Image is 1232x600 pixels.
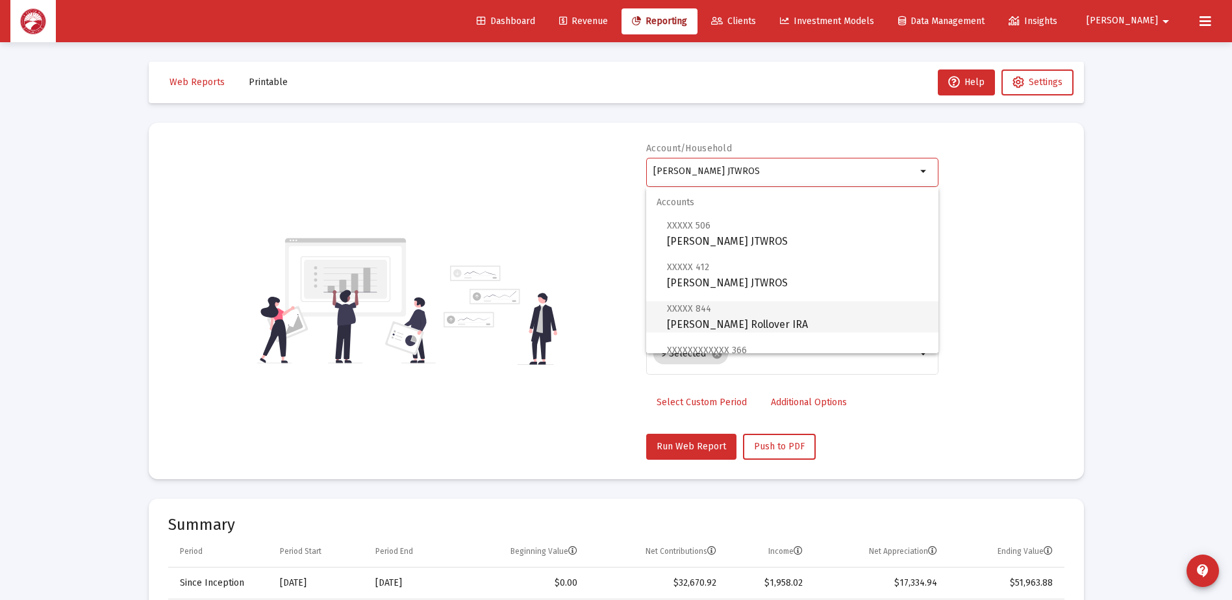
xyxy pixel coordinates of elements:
[946,536,1064,568] td: Column Ending Value
[754,441,805,452] span: Push to PDF
[168,568,271,599] td: Since Inception
[1195,563,1211,579] mat-icon: contact_support
[457,568,586,599] td: $0.00
[646,187,938,218] span: Accounts
[812,536,946,568] td: Column Net Appreciation
[938,69,995,95] button: Help
[180,546,203,556] div: Period
[653,166,916,177] input: Search or select an account or household
[771,397,847,408] span: Additional Options
[1001,69,1074,95] button: Settings
[998,546,1053,556] div: Ending Value
[946,568,1064,599] td: $51,963.88
[812,568,946,599] td: $17,334.94
[743,434,816,460] button: Push to PDF
[667,345,747,356] span: XXXXXXXXXXXX 366
[466,8,546,34] a: Dashboard
[280,577,357,590] div: [DATE]
[653,344,728,364] mat-chip: 9 Selected
[1029,77,1062,88] span: Settings
[477,16,535,27] span: Dashboard
[444,266,557,365] img: reporting-alt
[770,8,885,34] a: Investment Models
[238,69,298,95] button: Printable
[168,536,271,568] td: Column Period
[667,259,928,291] span: [PERSON_NAME] JTWROS
[168,518,1064,531] mat-card-title: Summary
[1071,8,1189,34] button: [PERSON_NAME]
[375,577,447,590] div: [DATE]
[586,568,725,599] td: $32,670.92
[667,342,928,374] span: [PERSON_NAME]
[559,16,608,27] span: Revenue
[916,346,932,362] mat-icon: arrow_drop_down
[711,16,756,27] span: Clients
[586,536,725,568] td: Column Net Contributions
[869,546,937,556] div: Net Appreciation
[725,568,812,599] td: $1,958.02
[366,536,457,568] td: Column Period End
[948,77,985,88] span: Help
[1009,16,1057,27] span: Insights
[170,77,225,88] span: Web Reports
[667,262,709,273] span: XXXXX 412
[701,8,766,34] a: Clients
[1158,8,1174,34] mat-icon: arrow_drop_down
[667,220,710,231] span: XXXXX 506
[657,441,726,452] span: Run Web Report
[898,16,985,27] span: Data Management
[159,69,235,95] button: Web Reports
[646,546,716,556] div: Net Contributions
[510,546,577,556] div: Beginning Value
[632,16,687,27] span: Reporting
[667,301,928,332] span: [PERSON_NAME] Rollover IRA
[780,16,874,27] span: Investment Models
[257,236,436,365] img: reporting
[657,397,747,408] span: Select Custom Period
[998,8,1068,34] a: Insights
[667,303,711,314] span: XXXXX 844
[1087,16,1158,27] span: [PERSON_NAME]
[646,434,736,460] button: Run Web Report
[711,348,723,360] mat-icon: cancel
[646,143,732,154] label: Account/Household
[280,546,321,556] div: Period Start
[457,536,586,568] td: Column Beginning Value
[20,8,46,34] img: Dashboard
[549,8,618,34] a: Revenue
[271,536,366,568] td: Column Period Start
[249,77,288,88] span: Printable
[375,546,413,556] div: Period End
[725,536,812,568] td: Column Income
[653,341,916,367] mat-chip-list: Selection
[667,218,928,249] span: [PERSON_NAME] JTWROS
[888,8,995,34] a: Data Management
[622,8,698,34] a: Reporting
[768,546,803,556] div: Income
[916,164,932,179] mat-icon: arrow_drop_down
